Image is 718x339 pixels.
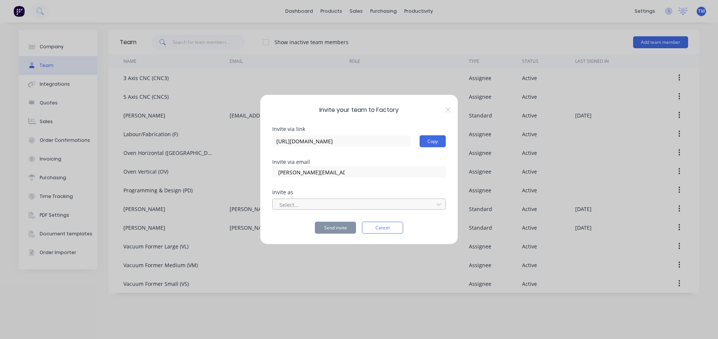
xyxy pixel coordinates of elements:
input: Enter email address [274,167,349,178]
div: Invite via link [272,126,446,132]
button: Cancel [362,222,403,234]
button: Copy [420,135,446,147]
div: Invite as [272,190,446,195]
div: Invite via email [272,159,446,165]
span: Invite your team to Factory [272,106,446,114]
button: Send invite [315,222,356,234]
